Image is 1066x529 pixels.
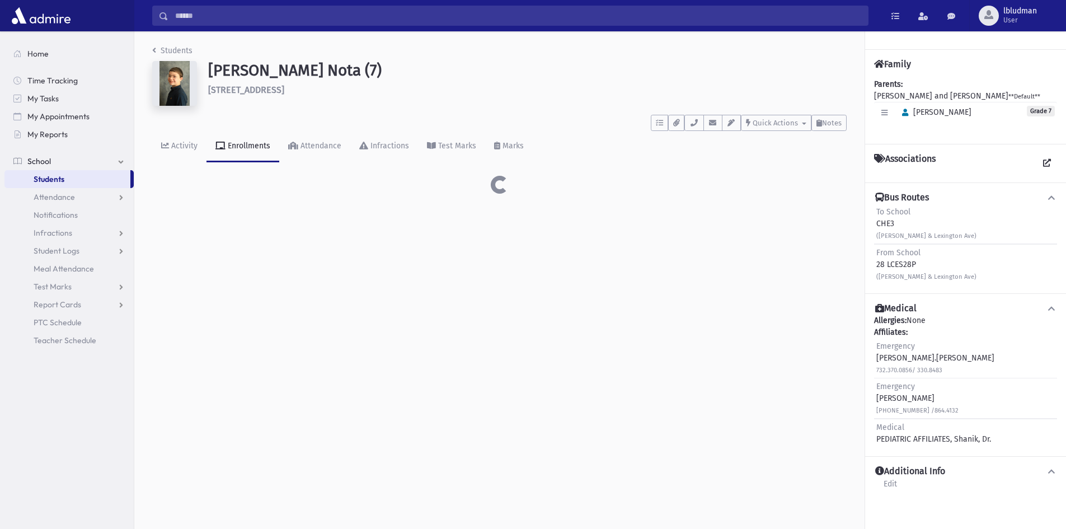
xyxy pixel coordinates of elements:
a: Edit [883,477,898,498]
a: Infractions [350,131,418,162]
div: Enrollments [226,141,270,151]
button: Bus Routes [874,192,1057,204]
input: Search [168,6,868,26]
span: Report Cards [34,299,81,310]
div: PEDIATRIC AFFILIATES, Shanik, Dr. [876,422,991,445]
span: School [27,156,51,166]
h1: [PERSON_NAME] Nota (7) [208,61,847,80]
div: None [874,315,1057,447]
span: PTC Schedule [34,317,82,327]
span: lbludman [1003,7,1037,16]
div: Infractions [368,141,409,151]
a: Meal Attendance [4,260,134,278]
span: My Tasks [27,93,59,104]
a: Test Marks [4,278,134,296]
a: Students [4,170,130,188]
span: To School [876,207,910,217]
div: Marks [500,141,524,151]
span: Quick Actions [753,119,798,127]
a: Attendance [279,131,350,162]
h4: Additional Info [875,466,945,477]
h4: Associations [874,153,936,174]
a: Home [4,45,134,63]
a: Marks [485,131,533,162]
a: Teacher Schedule [4,331,134,349]
b: Parents: [874,79,903,89]
span: Attendance [34,192,75,202]
span: My Reports [27,129,68,139]
button: Notes [811,115,847,131]
b: Allergies: [874,316,907,325]
b: Affiliates: [874,327,908,337]
a: My Tasks [4,90,134,107]
a: Infractions [4,224,134,242]
div: [PERSON_NAME].[PERSON_NAME] [876,340,994,376]
span: Emergency [876,341,915,351]
small: 732.370.0856/ 330.8483 [876,367,942,374]
span: My Appointments [27,111,90,121]
a: View all Associations [1037,153,1057,174]
span: Medical [876,423,904,432]
a: PTC Schedule [4,313,134,331]
small: [PHONE_NUMBER] /864.4132 [876,407,959,414]
a: My Appointments [4,107,134,125]
div: [PERSON_NAME] [876,381,959,416]
button: Quick Actions [741,115,811,131]
span: Emergency [876,382,915,391]
button: Medical [874,303,1057,315]
a: Student Logs [4,242,134,260]
span: Student Logs [34,246,79,256]
span: Meal Attendance [34,264,94,274]
span: Teacher Schedule [34,335,96,345]
a: Attendance [4,188,134,206]
button: Additional Info [874,466,1057,477]
span: Notifications [34,210,78,220]
a: Time Tracking [4,72,134,90]
img: AdmirePro [9,4,73,27]
div: [PERSON_NAME] and [PERSON_NAME] [874,78,1057,135]
h6: [STREET_ADDRESS] [208,85,847,95]
span: Grade 7 [1027,106,1055,116]
a: School [4,152,134,170]
small: ([PERSON_NAME] & Lexington Ave) [876,232,976,240]
a: My Reports [4,125,134,143]
span: Home [27,49,49,59]
span: From School [876,248,921,258]
span: User [1003,16,1037,25]
span: Notes [822,119,842,127]
div: CHE3 [876,206,976,241]
div: Activity [169,141,198,151]
a: Report Cards [4,296,134,313]
a: Test Marks [418,131,485,162]
a: Notifications [4,206,134,224]
span: [PERSON_NAME] [897,107,971,117]
h4: Bus Routes [875,192,929,204]
div: Attendance [298,141,341,151]
a: Activity [152,131,206,162]
h4: Family [874,59,911,69]
a: Students [152,46,192,55]
span: Test Marks [34,282,72,292]
span: Time Tracking [27,76,78,86]
small: ([PERSON_NAME] & Lexington Ave) [876,273,976,280]
span: Infractions [34,228,72,238]
div: 28 LCES28P [876,247,976,282]
nav: breadcrumb [152,45,192,61]
span: Students [34,174,64,184]
div: Test Marks [436,141,476,151]
h4: Medical [875,303,917,315]
a: Enrollments [206,131,279,162]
